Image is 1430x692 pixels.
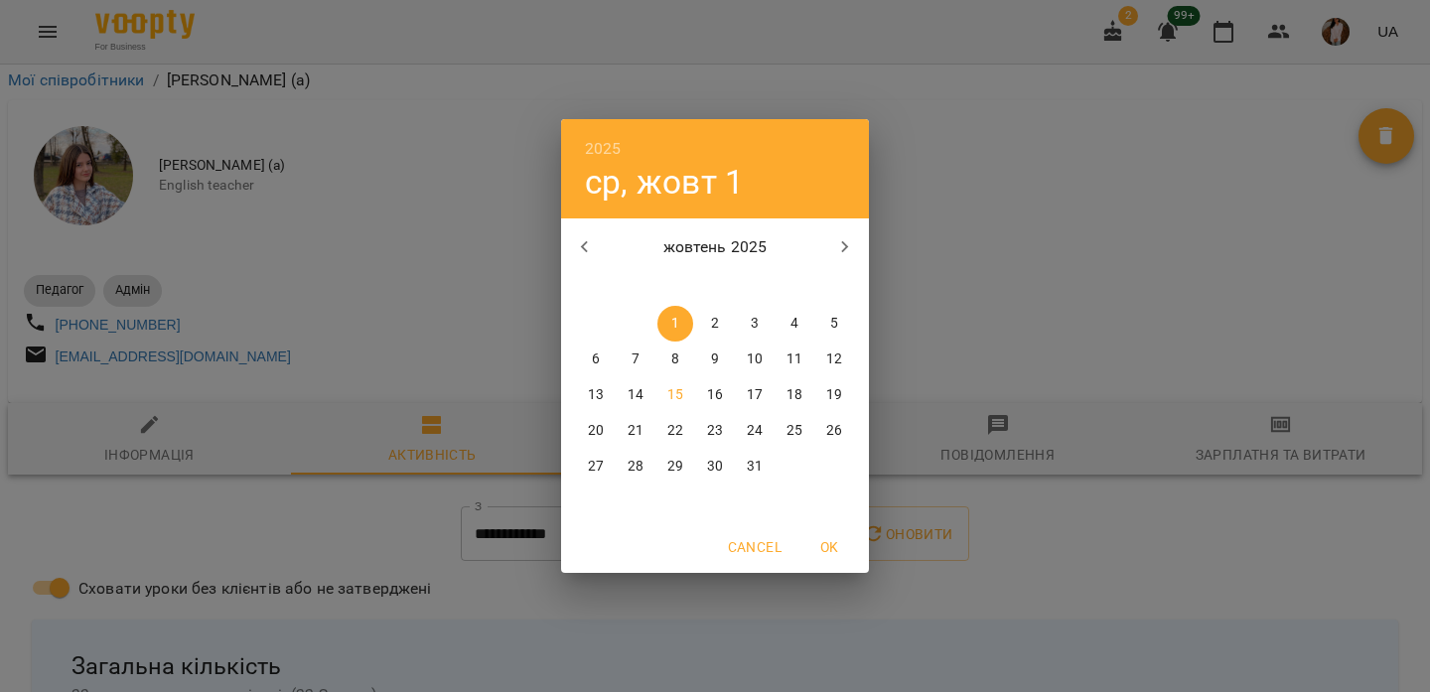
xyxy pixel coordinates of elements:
[728,535,782,559] span: Cancel
[618,449,653,484] button: 28
[777,413,812,449] button: 25
[777,276,812,296] span: сб
[578,413,614,449] button: 20
[667,385,683,405] p: 15
[671,314,679,334] p: 1
[657,377,693,413] button: 15
[578,276,614,296] span: пн
[657,413,693,449] button: 22
[826,421,842,441] p: 26
[805,535,853,559] span: OK
[657,342,693,377] button: 8
[747,421,763,441] p: 24
[830,314,838,334] p: 5
[657,449,693,484] button: 29
[737,342,773,377] button: 10
[578,342,614,377] button: 6
[588,421,604,441] p: 20
[777,342,812,377] button: 11
[578,449,614,484] button: 27
[786,421,802,441] p: 25
[747,349,763,369] p: 10
[697,342,733,377] button: 9
[707,385,723,405] p: 16
[737,377,773,413] button: 17
[697,377,733,413] button: 16
[667,457,683,477] p: 29
[697,413,733,449] button: 23
[707,457,723,477] p: 30
[618,413,653,449] button: 21
[816,377,852,413] button: 19
[747,457,763,477] p: 31
[628,421,643,441] p: 21
[657,306,693,342] button: 1
[632,349,640,369] p: 7
[628,385,643,405] p: 14
[618,342,653,377] button: 7
[826,349,842,369] p: 12
[578,377,614,413] button: 13
[720,529,789,565] button: Cancel
[737,449,773,484] button: 31
[585,162,744,203] button: ср, жовт 1
[786,349,802,369] p: 11
[816,413,852,449] button: 26
[737,413,773,449] button: 24
[711,349,719,369] p: 9
[737,306,773,342] button: 3
[816,306,852,342] button: 5
[737,276,773,296] span: пт
[697,306,733,342] button: 2
[657,276,693,296] span: ср
[777,306,812,342] button: 4
[777,377,812,413] button: 18
[609,235,822,259] p: жовтень 2025
[707,421,723,441] p: 23
[816,342,852,377] button: 12
[588,385,604,405] p: 13
[618,276,653,296] span: вт
[588,457,604,477] p: 27
[826,385,842,405] p: 19
[747,385,763,405] p: 17
[751,314,759,334] p: 3
[667,421,683,441] p: 22
[697,276,733,296] span: чт
[628,457,643,477] p: 28
[786,385,802,405] p: 18
[697,449,733,484] button: 30
[671,349,679,369] p: 8
[592,349,600,369] p: 6
[618,377,653,413] button: 14
[790,314,798,334] p: 4
[711,314,719,334] p: 2
[816,276,852,296] span: нд
[585,135,622,163] button: 2025
[797,529,861,565] button: OK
